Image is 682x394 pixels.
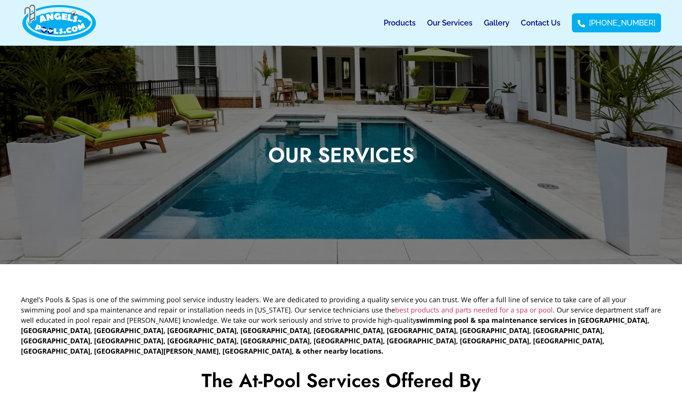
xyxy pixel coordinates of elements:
[268,145,414,165] h1: Our Services
[578,17,655,29] a: [PHONE_NUMBER]
[384,14,416,32] a: Products
[484,14,509,32] a: Gallery
[587,17,655,29] span: [PHONE_NUMBER]
[427,14,472,32] a: Our Services
[395,305,553,314] a: best products and parts needed for a spa or pool
[384,14,560,32] nav: Menu
[21,295,661,356] p: Angel’s Pools & Spas is one of the swimming pool service industry leaders. We are dedicated to pr...
[521,14,560,32] a: Contact Us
